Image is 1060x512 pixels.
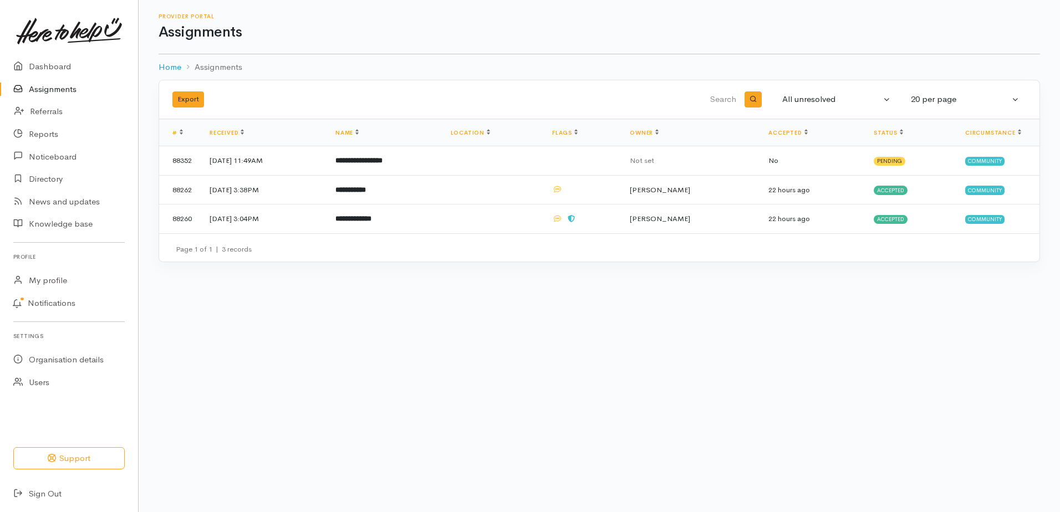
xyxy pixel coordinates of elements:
[181,61,242,74] li: Assignments
[13,447,125,470] button: Support
[768,156,778,165] span: No
[874,129,903,136] a: Status
[768,214,810,223] time: 22 hours ago
[965,186,1005,194] span: Community
[172,129,183,136] a: #
[768,129,807,136] a: Accepted
[172,91,204,107] button: Export
[159,13,1040,19] h6: Provider Portal
[904,89,1026,110] button: 20 per page
[176,244,252,254] small: Page 1 of 1 3 records
[965,215,1005,224] span: Community
[776,89,898,110] button: All unresolved
[13,329,125,344] h6: Settings
[335,129,359,136] a: Name
[630,185,690,194] span: [PERSON_NAME]
[874,186,908,194] span: Accepted
[201,175,327,204] td: [DATE] 3:38PM
[201,204,327,233] td: [DATE] 3:04PM
[210,129,244,136] a: Received
[552,129,578,136] a: Flags
[768,185,810,194] time: 22 hours ago
[159,61,181,74] a: Home
[630,156,654,165] span: Not set
[474,86,738,113] input: Search
[13,249,125,264] h6: Profile
[159,175,201,204] td: 88262
[874,157,905,166] span: Pending
[216,244,218,254] span: |
[451,129,490,136] a: Location
[911,93,1010,106] div: 20 per page
[159,54,1040,80] nav: breadcrumb
[965,157,1005,166] span: Community
[201,146,327,176] td: [DATE] 11:49AM
[630,129,659,136] a: Owner
[782,93,881,106] div: All unresolved
[874,215,908,224] span: Accepted
[159,204,201,233] td: 88260
[630,214,690,223] span: [PERSON_NAME]
[159,146,201,176] td: 88352
[159,24,1040,40] h1: Assignments
[965,129,1021,136] a: Circumstance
